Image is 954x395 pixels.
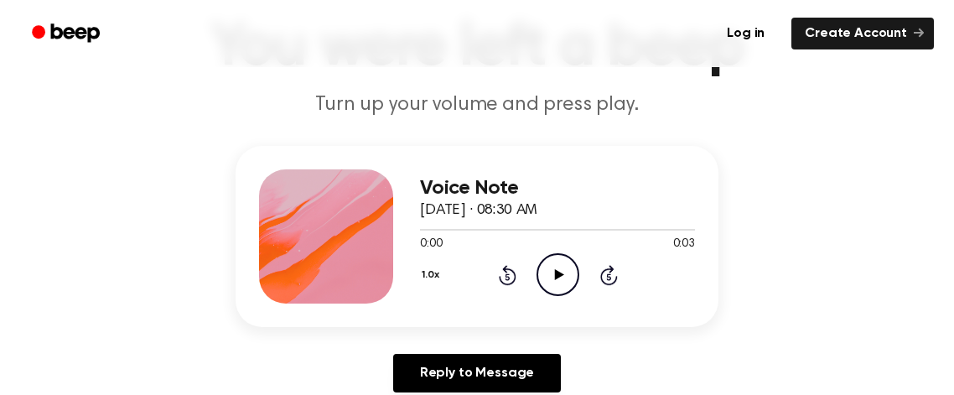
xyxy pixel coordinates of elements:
a: Beep [20,18,115,50]
button: 1.0x [420,261,445,289]
p: Turn up your volume and press play. [155,91,799,119]
h3: Voice Note [420,177,695,200]
span: 0:00 [420,236,442,253]
a: Reply to Message [393,354,561,392]
a: Create Account [791,18,934,49]
span: [DATE] · 08:30 AM [420,203,537,218]
a: Log in [710,14,781,53]
span: 0:03 [673,236,695,253]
